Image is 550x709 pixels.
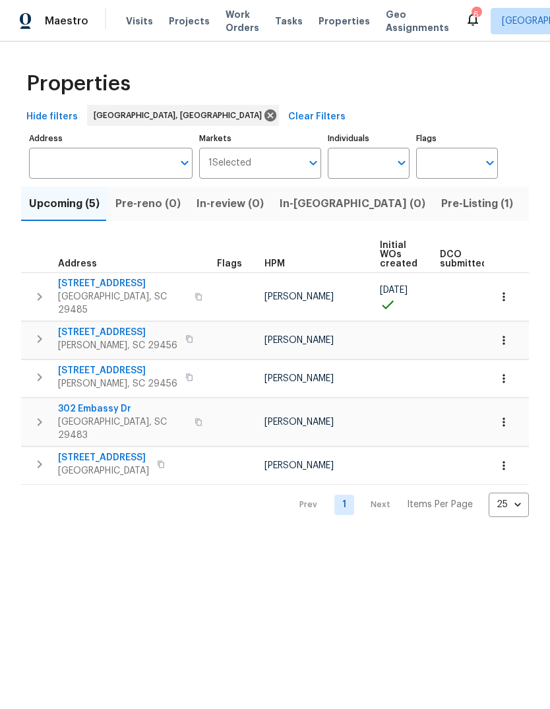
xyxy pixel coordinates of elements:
[199,135,322,142] label: Markets
[407,498,473,511] p: Items Per Page
[58,416,187,442] span: [GEOGRAPHIC_DATA], SC 29483
[334,495,354,515] a: Goto page 1
[175,154,194,172] button: Open
[94,109,267,122] span: [GEOGRAPHIC_DATA], [GEOGRAPHIC_DATA]
[169,15,210,28] span: Projects
[380,241,417,268] span: Initial WOs created
[21,105,83,129] button: Hide filters
[126,15,153,28] span: Visits
[441,195,513,213] span: Pre-Listing (1)
[440,250,487,268] span: DCO submitted
[208,158,251,169] span: 1 Selected
[87,105,279,126] div: [GEOGRAPHIC_DATA], [GEOGRAPHIC_DATA]
[58,277,187,290] span: [STREET_ADDRESS]
[29,135,193,142] label: Address
[226,8,259,34] span: Work Orders
[26,77,131,90] span: Properties
[264,259,285,268] span: HPM
[58,451,149,464] span: [STREET_ADDRESS]
[217,259,242,268] span: Flags
[26,109,78,125] span: Hide filters
[58,402,187,416] span: 302 Embassy Dr
[280,195,425,213] span: In-[GEOGRAPHIC_DATA] (0)
[264,336,334,345] span: [PERSON_NAME]
[45,15,88,28] span: Maestro
[58,290,187,317] span: [GEOGRAPHIC_DATA], SC 29485
[58,259,97,268] span: Address
[197,195,264,213] span: In-review (0)
[275,16,303,26] span: Tasks
[58,364,177,377] span: [STREET_ADDRESS]
[58,339,177,352] span: [PERSON_NAME], SC 29456
[386,8,449,34] span: Geo Assignments
[328,135,410,142] label: Individuals
[472,8,481,21] div: 6
[287,493,529,517] nav: Pagination Navigation
[29,195,100,213] span: Upcoming (5)
[58,377,177,390] span: [PERSON_NAME], SC 29456
[481,154,499,172] button: Open
[380,286,408,295] span: [DATE]
[489,487,529,522] div: 25
[319,15,370,28] span: Properties
[392,154,411,172] button: Open
[58,464,149,478] span: [GEOGRAPHIC_DATA]
[288,109,346,125] span: Clear Filters
[304,154,322,172] button: Open
[264,374,334,383] span: [PERSON_NAME]
[416,135,498,142] label: Flags
[264,417,334,427] span: [PERSON_NAME]
[58,326,177,339] span: [STREET_ADDRESS]
[283,105,351,129] button: Clear Filters
[264,292,334,301] span: [PERSON_NAME]
[264,461,334,470] span: [PERSON_NAME]
[115,195,181,213] span: Pre-reno (0)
